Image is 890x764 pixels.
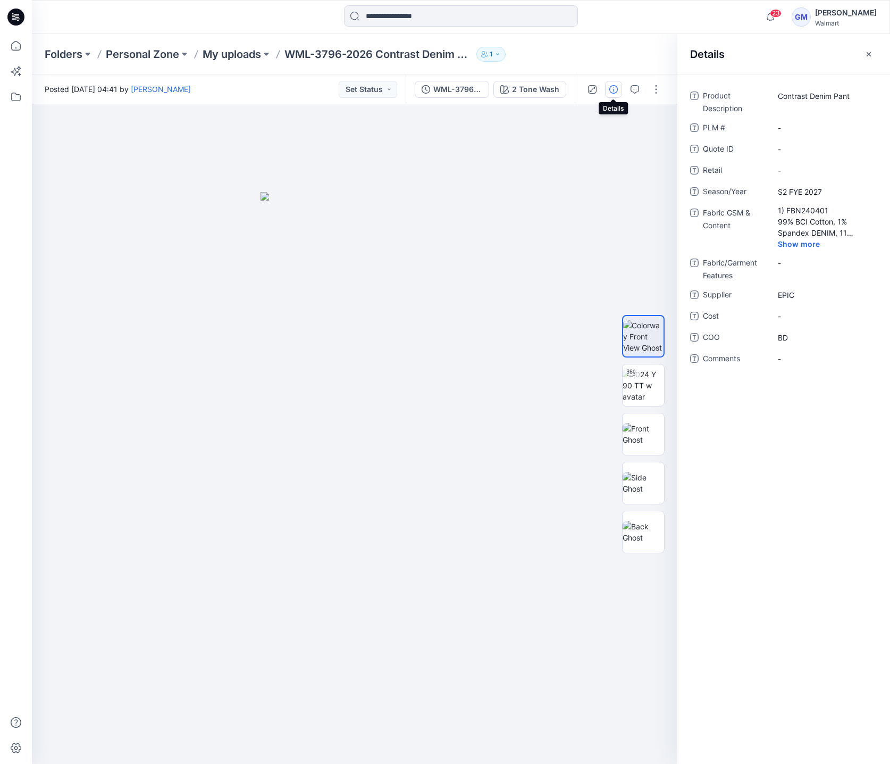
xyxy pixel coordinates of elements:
[703,206,767,250] span: Fabric GSM & Content
[45,84,191,95] span: Posted [DATE] 04:41 by
[623,472,664,494] img: Side Ghost
[778,311,870,322] span: -
[415,81,489,98] button: WML-3796-2026_Rev1_Contrast Denim Pant_Full Colorway
[605,81,622,98] button: Details
[703,331,767,346] span: COO
[512,84,559,95] div: 2 Tone Wash
[433,84,482,95] div: WML-3796-2026_Rev1_Contrast Denim Pant_Full Colorway
[476,47,506,62] button: 1
[623,423,664,445] img: Front Ghost
[703,185,767,200] span: Season/Year
[623,369,664,402] img: 2024 Y 90 TT w avatar
[778,332,870,343] span: BD
[778,258,870,269] span: -
[45,47,82,62] a: Folders
[203,47,261,62] a: My uploads
[703,89,767,115] span: Product Description
[493,81,566,98] button: 2 Tone Wash
[792,7,811,27] div: GM
[131,85,191,94] a: [PERSON_NAME]
[690,48,725,61] h2: Details
[778,205,870,238] span: 1) FBN240401 99% BCI Cotton, 1% Spandex DENIM, 11 oz; 2) FBN250664 98% BCI COTTON 2% SPDX Twill, ...
[778,144,870,155] span: -
[284,47,472,62] p: WML-3796-2026 Contrast Denim Pant
[778,165,870,176] span: -
[261,192,449,764] img: eyJhbGciOiJIUzI1NiIsImtpZCI6IjAiLCJzbHQiOiJzZXMiLCJ0eXAiOiJKV1QifQ.eyJkYXRhIjp7InR5cGUiOiJzdG9yYW...
[703,288,767,303] span: Supplier
[106,47,179,62] a: Personal Zone
[778,122,870,134] span: -
[703,143,767,157] span: Quote ID
[815,19,877,27] div: Walmart
[770,9,782,18] span: 23
[778,289,870,301] span: EPIC
[703,352,767,367] span: Comments
[778,90,870,102] span: Contrast Denim Pant
[815,6,877,19] div: [PERSON_NAME]
[623,521,664,543] img: Back Ghost
[623,320,664,353] img: Colorway Front View Ghost
[778,186,870,197] span: S2 FYE 2027
[490,48,492,60] p: 1
[703,256,767,282] span: Fabric/Garment Features
[703,121,767,136] span: PLM #
[778,238,834,250] span: Show more
[778,353,870,364] span: -
[703,164,767,179] span: Retail
[703,310,767,325] span: Cost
